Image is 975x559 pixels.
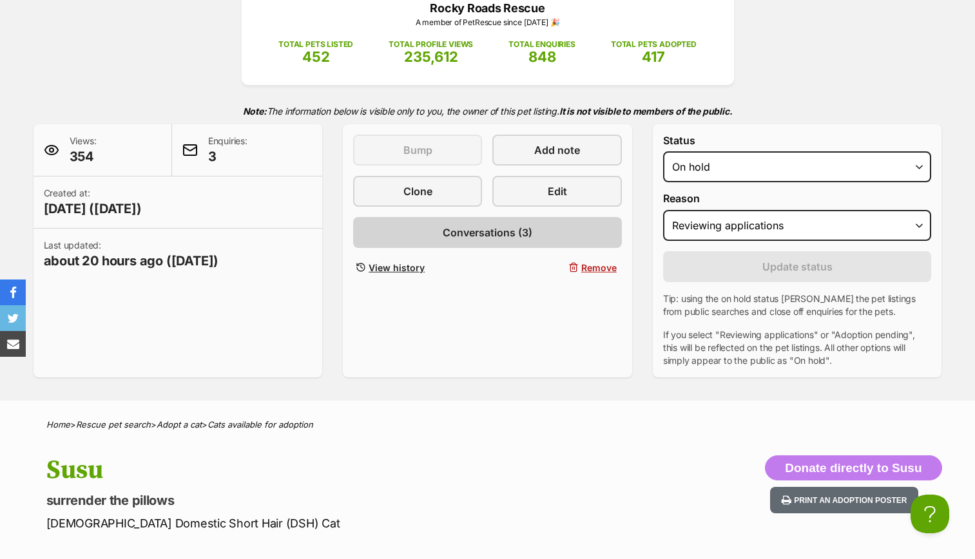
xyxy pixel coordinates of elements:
a: View history [353,258,482,277]
span: 235,612 [404,48,458,65]
p: surrender the pillows [46,491,592,509]
span: Clone [403,184,432,199]
span: Update status [762,259,833,274]
p: Tip: using the on hold status [PERSON_NAME] the pet listings from public searches and close off e... [663,292,932,318]
p: TOTAL PETS ADOPTED [611,39,697,50]
div: > > > [14,420,961,430]
span: Bump [403,142,432,158]
span: Remove [581,261,617,274]
span: about 20 hours ago ([DATE]) [44,252,219,270]
p: TOTAL PROFILE VIEWS [389,39,473,50]
strong: Note: [243,106,267,117]
p: [DEMOGRAPHIC_DATA] Domestic Short Hair (DSH) Cat [46,515,592,532]
span: Add note [534,142,580,158]
p: Created at: [44,187,142,218]
button: Remove [492,258,621,277]
span: Conversations (3) [443,225,532,240]
iframe: Help Scout Beacon - Open [911,495,949,533]
strong: It is not visible to members of the public. [559,106,733,117]
label: Status [663,135,932,146]
p: TOTAL ENQUIRIES [508,39,575,50]
button: Update status [663,251,932,282]
p: If you select "Reviewing applications" or "Adoption pending", this will be reflected on the pet l... [663,328,932,367]
p: A member of PetRescue since [DATE] 🎉 [261,17,715,28]
a: Conversations (3) [353,217,622,248]
a: Edit [492,176,621,207]
button: Donate directly to Susu [765,455,941,481]
a: Rescue pet search [76,419,151,430]
a: Cats available for adoption [208,419,313,430]
span: [DATE] ([DATE]) [44,200,142,218]
span: 452 [302,48,330,65]
label: Reason [663,193,932,204]
p: Last updated: [44,239,219,270]
a: Add note [492,135,621,166]
span: 3 [208,147,247,166]
p: Enquiries: [208,135,247,166]
a: Home [46,419,70,430]
span: Edit [548,184,567,199]
span: 417 [642,48,665,65]
span: 848 [528,48,556,65]
button: Bump [353,135,482,166]
h1: Susu [46,455,592,485]
p: The information below is visible only to you, the owner of this pet listing. [34,98,942,124]
a: Clone [353,176,482,207]
button: Print an adoption poster [770,487,918,513]
a: Adopt a cat [157,419,202,430]
p: Views: [70,135,97,166]
p: TOTAL PETS LISTED [278,39,353,50]
span: View history [369,261,425,274]
span: 354 [70,147,97,166]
